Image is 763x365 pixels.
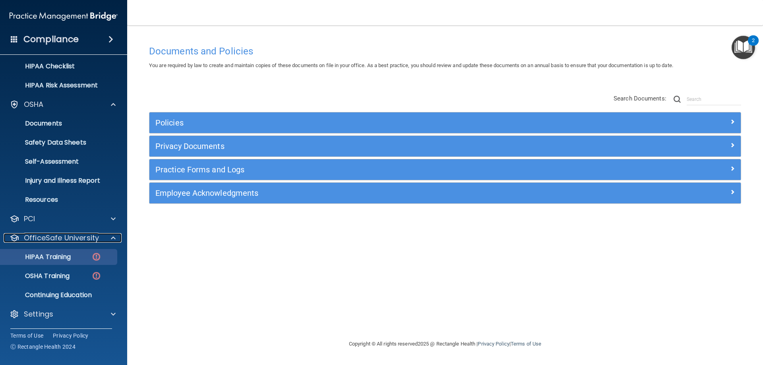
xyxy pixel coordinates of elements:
[5,139,114,147] p: Safety Data Sheets
[155,163,735,176] a: Practice Forms and Logs
[5,272,70,280] p: OSHA Training
[155,140,735,153] a: Privacy Documents
[24,214,35,224] p: PCI
[5,196,114,204] p: Resources
[91,271,101,281] img: danger-circle.6113f641.png
[5,291,114,299] p: Continuing Education
[5,177,114,185] p: Injury and Illness Report
[687,93,741,105] input: Search
[91,252,101,262] img: danger-circle.6113f641.png
[24,309,53,319] p: Settings
[10,100,116,109] a: OSHA
[155,189,587,197] h5: Employee Acknowledgments
[155,116,735,129] a: Policies
[5,158,114,166] p: Self-Assessment
[53,332,89,340] a: Privacy Policy
[5,62,114,70] p: HIPAA Checklist
[5,253,71,261] p: HIPAA Training
[155,142,587,151] h5: Privacy Documents
[10,233,116,243] a: OfficeSafe University
[155,187,735,199] a: Employee Acknowledgments
[149,62,673,68] span: You are required by law to create and maintain copies of these documents on file in your office. ...
[10,214,116,224] a: PCI
[24,233,99,243] p: OfficeSafe University
[752,41,755,51] div: 2
[511,341,541,347] a: Terms of Use
[732,36,755,59] button: Open Resource Center, 2 new notifications
[24,100,44,109] p: OSHA
[23,34,79,45] h4: Compliance
[478,341,509,347] a: Privacy Policy
[155,118,587,127] h5: Policies
[674,96,681,103] img: ic-search.3b580494.png
[300,331,590,357] div: Copyright © All rights reserved 2025 @ Rectangle Health | |
[10,343,76,351] span: Ⓒ Rectangle Health 2024
[155,165,587,174] h5: Practice Forms and Logs
[614,95,666,102] span: Search Documents:
[5,81,114,89] p: HIPAA Risk Assessment
[5,120,114,127] p: Documents
[149,46,741,56] h4: Documents and Policies
[10,332,43,340] a: Terms of Use
[10,8,118,24] img: PMB logo
[10,309,116,319] a: Settings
